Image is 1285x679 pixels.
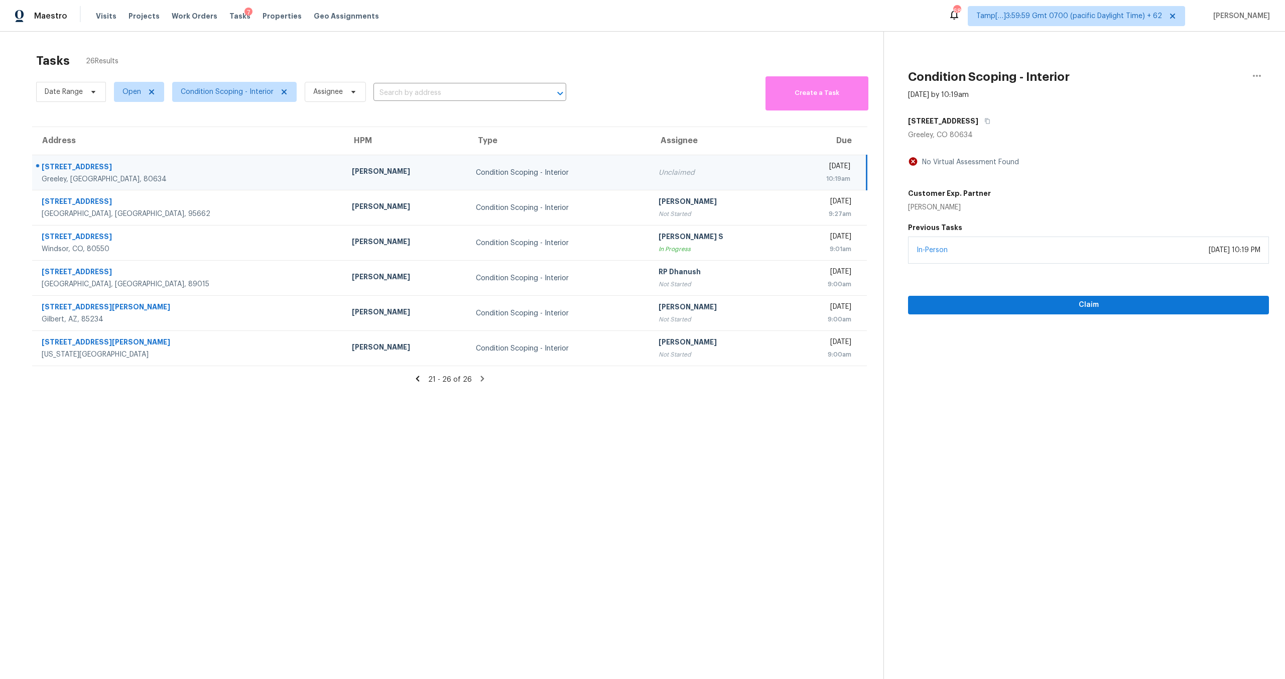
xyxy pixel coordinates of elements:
span: [PERSON_NAME] [1209,11,1270,21]
div: [PERSON_NAME] [908,202,991,212]
div: Condition Scoping - Interior [476,238,642,248]
div: [DATE] [794,232,851,244]
span: 21 - 26 of 26 [428,376,472,383]
div: Condition Scoping - Interior [476,168,642,178]
div: 9:00am [794,279,851,289]
a: In-Person [917,247,948,254]
div: [PERSON_NAME] [352,342,460,355]
span: Projects [128,11,160,21]
div: [PERSON_NAME] [352,237,460,249]
div: Greeley, [GEOGRAPHIC_DATA], 80634 [42,174,336,184]
div: [DATE] [794,267,851,279]
span: Claim [916,299,1261,311]
div: [DATE] by 10:19am [908,90,969,100]
div: Condition Scoping - Interior [476,344,642,354]
div: Condition Scoping - Interior [476,308,642,318]
div: 7 [244,8,252,18]
div: [PERSON_NAME] [352,307,460,319]
div: [PERSON_NAME] [352,201,460,214]
span: Properties [263,11,302,21]
div: Windsor, CO, 80550 [42,244,336,254]
div: [PERSON_NAME] S [659,232,778,244]
span: Maestro [34,11,67,21]
div: [DATE] [794,196,851,209]
div: Condition Scoping - Interior [476,273,642,283]
div: [DATE] 10:19 PM [1209,245,1260,255]
div: No Virtual Assessment Found [918,157,1019,167]
div: Not Started [659,209,778,219]
div: Greeley, CO 80634 [908,130,1269,140]
h5: [STREET_ADDRESS] [908,116,978,126]
th: Type [468,127,650,155]
div: 10:19am [794,174,850,184]
div: [DATE] [794,337,851,350]
h5: Customer Exp. Partner [908,188,991,198]
span: Create a Task [770,87,863,99]
th: Due [786,127,867,155]
div: [STREET_ADDRESS] [42,162,336,174]
div: 9:00am [794,314,851,324]
div: Not Started [659,350,778,360]
img: Artifact Not Present Icon [908,156,918,167]
th: Assignee [651,127,786,155]
div: RP Dhanush [659,267,778,279]
span: Assignee [313,87,343,97]
div: Gilbert, AZ, 85234 [42,314,336,324]
div: [STREET_ADDRESS] [42,196,336,209]
button: Claim [908,296,1269,314]
span: Visits [96,11,116,21]
div: Condition Scoping - Interior [476,203,642,213]
input: Search by address [373,85,538,101]
div: [PERSON_NAME] [352,272,460,284]
div: Not Started [659,279,778,289]
div: [GEOGRAPHIC_DATA], [GEOGRAPHIC_DATA], 89015 [42,279,336,289]
th: Address [32,127,344,155]
button: Create a Task [765,76,868,110]
button: Open [553,86,567,100]
div: [DATE] [794,302,851,314]
div: Unclaimed [659,168,778,178]
div: 9:00am [794,350,851,360]
h5: Previous Tasks [908,222,1269,233]
span: Tamp[…]3:59:59 Gmt 0700 (pacific Daylight Time) + 62 [976,11,1162,21]
span: Open [122,87,141,97]
th: HPM [344,127,468,155]
div: [GEOGRAPHIC_DATA], [GEOGRAPHIC_DATA], 95662 [42,209,336,219]
span: 26 Results [86,56,118,66]
div: [US_STATE][GEOGRAPHIC_DATA] [42,350,336,360]
button: Copy Address [978,112,992,130]
div: [STREET_ADDRESS][PERSON_NAME] [42,302,336,314]
h2: Condition Scoping - Interior [908,72,1070,82]
span: Work Orders [172,11,217,21]
div: [DATE] [794,161,850,174]
span: Condition Scoping - Interior [181,87,274,97]
span: Geo Assignments [314,11,379,21]
h2: Tasks [36,56,70,66]
div: 683 [953,6,960,16]
div: [PERSON_NAME] [659,302,778,314]
div: [PERSON_NAME] [352,166,460,179]
div: 9:01am [794,244,851,254]
div: In Progress [659,244,778,254]
div: 9:27am [794,209,851,219]
span: Tasks [229,13,250,20]
div: [STREET_ADDRESS] [42,232,336,244]
div: [STREET_ADDRESS][PERSON_NAME] [42,337,336,350]
div: Not Started [659,314,778,324]
div: [PERSON_NAME] [659,337,778,350]
span: Date Range [45,87,83,97]
div: [PERSON_NAME] [659,196,778,209]
div: [STREET_ADDRESS] [42,267,336,279]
